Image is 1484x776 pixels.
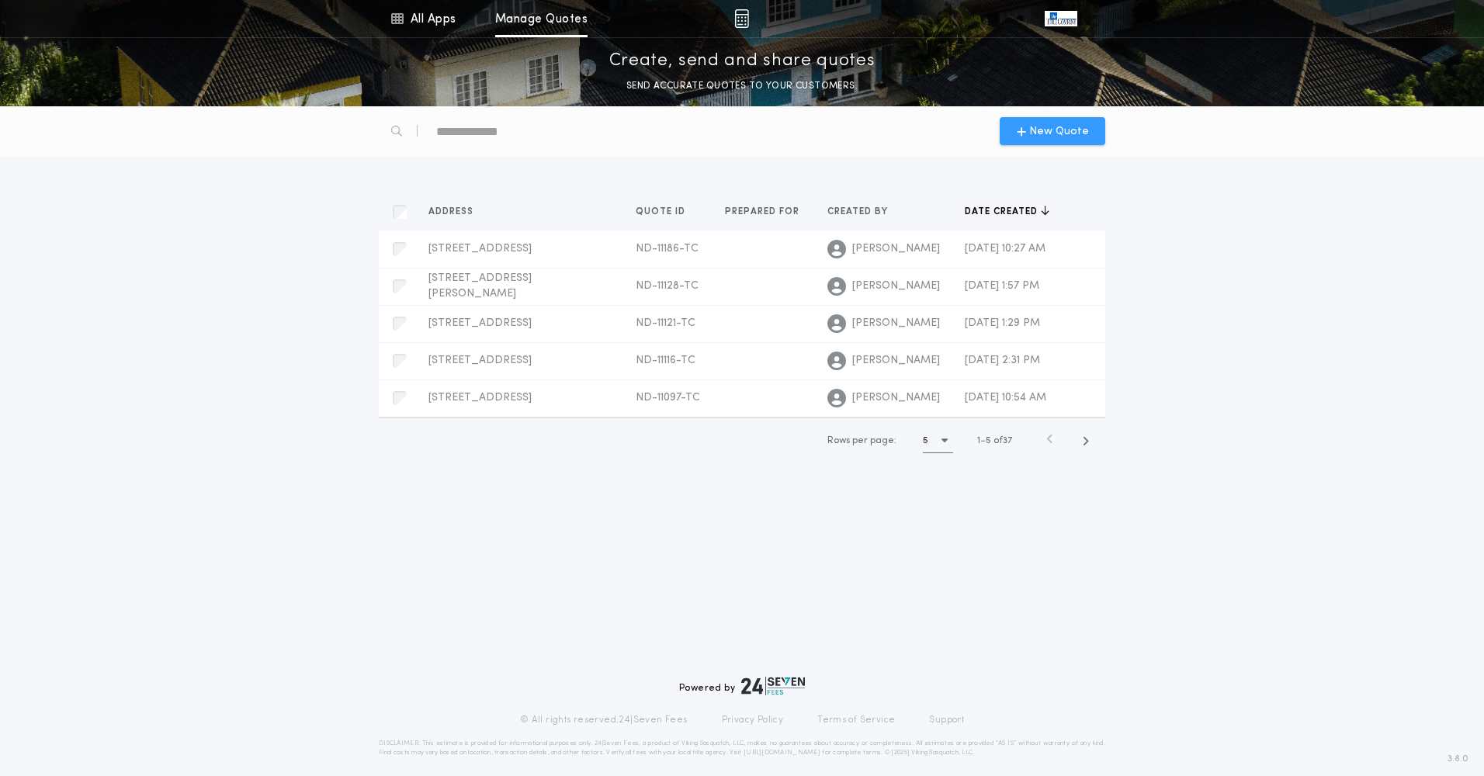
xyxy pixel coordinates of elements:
span: 5 [986,436,991,445]
img: vs-icon [1045,11,1077,26]
div: Powered by [679,677,805,695]
span: ND-11186-TC [636,243,699,255]
span: [PERSON_NAME] [852,353,940,369]
span: Date created [965,206,1041,218]
span: New Quote [1029,123,1089,140]
span: [DATE] 10:27 AM [965,243,1045,255]
span: [DATE] 1:29 PM [965,317,1040,329]
img: logo [741,677,805,695]
p: SEND ACCURATE QUOTES TO YOUR CUSTOMERS. [626,78,858,94]
button: Quote ID [636,204,697,220]
span: ND-11128-TC [636,280,699,292]
span: 1 [977,436,980,445]
button: Date created [965,204,1049,220]
span: ND-11097-TC [636,392,700,404]
button: 5 [923,428,953,453]
button: Address [428,204,485,220]
span: ND-11121-TC [636,317,695,329]
span: [PERSON_NAME] [852,390,940,406]
span: [STREET_ADDRESS] [428,392,532,404]
a: Terms of Service [817,714,895,726]
a: Privacy Policy [722,714,784,726]
span: Created by [827,206,891,218]
span: Quote ID [636,206,688,218]
span: [DATE] 1:57 PM [965,280,1039,292]
span: Rows per page: [827,436,896,445]
a: Support [929,714,964,726]
p: Create, send and share quotes [609,49,875,74]
p: DISCLAIMER: This estimate is provided for informational purposes only. 24|Seven Fees, a product o... [379,739,1105,757]
span: Address [428,206,477,218]
button: New Quote [1000,117,1105,145]
button: Created by [827,204,900,220]
span: of 37 [993,434,1012,448]
h1: 5 [923,433,928,449]
span: [PERSON_NAME] [852,241,940,257]
img: img [734,9,749,28]
a: [URL][DOMAIN_NAME] [744,750,820,756]
span: Prepared for [725,206,803,218]
span: [STREET_ADDRESS] [428,317,532,329]
span: [STREET_ADDRESS] [428,355,532,366]
span: ND-11116-TC [636,355,695,366]
span: [DATE] 2:31 PM [965,355,1040,366]
p: © All rights reserved. 24|Seven Fees [520,714,688,726]
span: [PERSON_NAME] [852,279,940,294]
span: [STREET_ADDRESS][PERSON_NAME] [428,272,532,300]
span: [PERSON_NAME] [852,316,940,331]
span: 3.8.0 [1448,752,1468,766]
span: [STREET_ADDRESS] [428,243,532,255]
span: [DATE] 10:54 AM [965,392,1046,404]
